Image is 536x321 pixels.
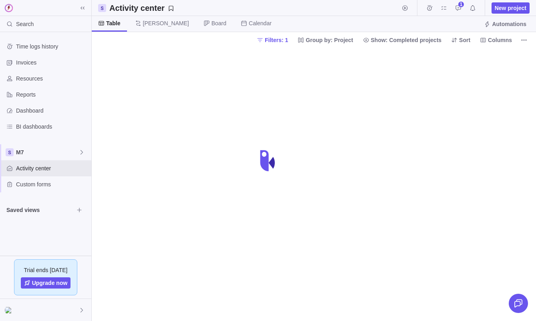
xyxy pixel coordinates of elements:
span: Search [16,20,34,28]
span: Columns [488,36,512,44]
span: Saved views [6,206,74,214]
span: M7 [16,148,79,156]
a: Notifications [467,6,478,12]
span: Sort [448,34,474,46]
span: Upgrade now [32,279,68,287]
span: Trial ends [DATE] [24,266,68,274]
span: Notifications [467,2,478,14]
span: Filters: 1 [254,34,291,46]
img: Show [5,307,14,313]
span: Browse views [74,204,85,216]
span: Start timer [399,2,411,14]
img: logo [3,2,14,14]
span: My assignments [438,2,449,14]
span: Filters: 1 [265,36,288,44]
span: Time logs [424,2,435,14]
span: New project [492,2,530,14]
span: Resources [16,75,88,83]
h2: Activity center [109,2,165,14]
a: Approval requests [453,6,464,12]
span: Show: Completed projects [371,36,442,44]
span: Group by: Project [306,36,353,44]
span: Activity center [16,164,88,172]
span: [PERSON_NAME] [143,19,189,27]
span: BI dashboards [16,123,88,131]
a: Upgrade now [21,277,71,289]
span: Sort [459,36,470,44]
span: Calendar [249,19,272,27]
span: Reports [16,91,88,99]
span: More actions [518,34,530,46]
div: loading [252,145,284,177]
span: Table [106,19,121,27]
span: Columns [477,34,515,46]
span: Custom forms [16,180,88,188]
span: Time logs history [16,42,88,50]
span: Show: Completed projects [360,34,445,46]
span: New project [495,4,526,12]
span: Save your current layout and filters as a View [106,2,177,14]
span: Automations [492,20,526,28]
span: Dashboard [16,107,88,115]
span: Automations [481,18,530,30]
div: Emily Halvorson [5,305,14,315]
span: Invoices [16,59,88,67]
span: Approval requests [453,2,464,14]
a: My assignments [438,6,449,12]
span: Group by: Project [294,34,356,46]
span: Board [212,19,226,27]
a: Time logs [424,6,435,12]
